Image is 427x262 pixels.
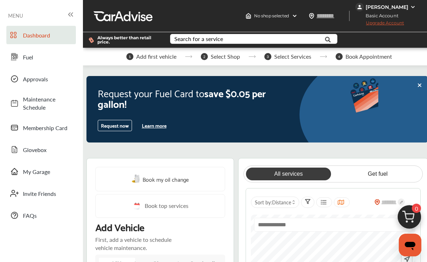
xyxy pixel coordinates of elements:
span: Sort by : [255,199,291,206]
img: jVpblrzwTbfkPYzPPzSLxeg0AAAAASUVORK5CYII= [355,3,364,11]
img: oil-change.e5047c97.svg [132,175,141,184]
button: Learn more [139,120,169,131]
span: Membership Card [23,124,72,132]
span: Upgrade Account [355,20,404,29]
span: Add first vehicle [136,53,176,60]
a: Fuel [6,48,76,66]
span: Book Appointment [345,53,392,60]
img: stepper-arrow.e24c07c6.svg [248,55,256,58]
a: Book top services [95,194,225,218]
span: MENU [8,13,23,18]
img: location_vector.a44bc228.svg [309,13,314,19]
span: Dashboard [23,31,72,39]
img: stepper-arrow.e24c07c6.svg [185,55,192,58]
img: dollor_label_vector.a70140d1.svg [89,37,94,43]
span: Request your Fuel Card to [98,84,204,101]
span: Book my oil change [143,174,189,184]
span: 3 [264,53,271,60]
img: header-home-logo.8d720a4f.svg [246,13,251,19]
span: Basic Account [356,12,404,19]
span: Distance [272,199,291,206]
span: Select Shop [211,53,240,60]
span: FAQs [23,211,72,220]
a: Book my oil change [132,174,189,184]
span: Book top services [145,202,188,210]
a: FAQs [6,206,76,225]
span: Maintenance Schedule [23,95,72,111]
img: WGsFRI8htEPBVLJbROoPRyZpYNWhNONpIPPETTm6eUC0GeLEiAAAAAElFTkSuQmCC [410,4,416,10]
a: My Garage [6,162,76,181]
span: 0 [412,204,421,213]
a: Glovebox [6,140,76,159]
img: location_vector_orange.38f05af8.svg [374,199,380,205]
div: Search for a service [174,36,223,42]
a: Dashboard [6,26,76,44]
img: stepper-arrow.e24c07c6.svg [320,55,327,58]
a: Get fuel [335,168,420,180]
img: cal_icon.0803b883.svg [132,202,141,210]
span: Fuel [23,53,72,61]
span: Select Services [274,53,311,60]
span: Glovebox [23,146,72,154]
a: Membership Card [6,118,76,137]
a: Invite Friends [6,184,76,203]
a: All services [246,168,331,180]
span: Invite Friends [23,190,72,198]
p: First, add a vehicle to schedule vehicle maintenance. [95,235,186,252]
img: header-down-arrow.9dd2ce7d.svg [292,13,297,19]
a: Approvals [6,70,76,88]
img: cart_icon.3d0951e8.svg [392,202,426,236]
iframe: Button to launch messaging window [399,234,421,256]
span: Approvals [23,75,72,83]
div: [PERSON_NAME] [366,4,408,10]
p: Add Vehicle [95,221,144,233]
span: 1 [126,53,133,60]
span: save $0.05 per gallon! [98,84,266,112]
span: 4 [336,53,343,60]
span: 2 [201,53,208,60]
img: header-divider.bc55588e.svg [349,11,350,21]
button: Request now [98,120,132,131]
a: Maintenance Schedule [6,92,76,115]
span: My Garage [23,168,72,176]
span: No shop selected [254,13,289,19]
span: Always better than retail price. [97,36,159,44]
